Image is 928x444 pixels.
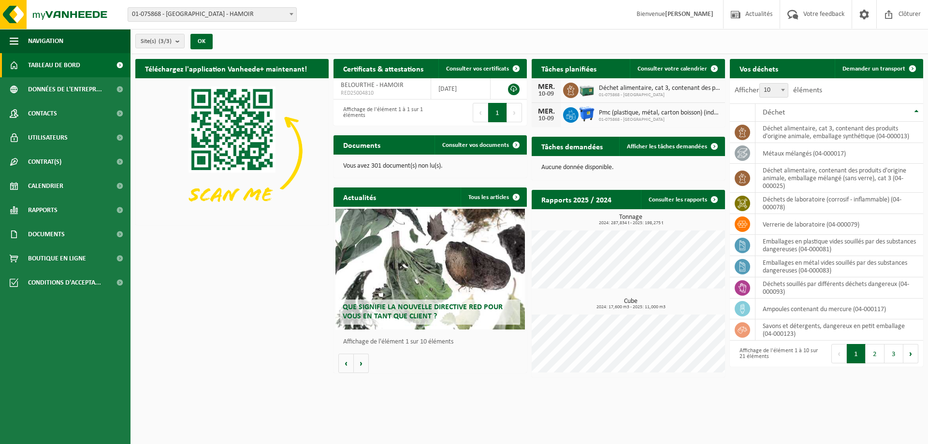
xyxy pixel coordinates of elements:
span: Données de l'entrepr... [28,77,102,101]
button: 3 [884,344,903,363]
span: 01-075868 - [GEOGRAPHIC_DATA] [599,117,720,123]
count: (3/3) [159,38,172,44]
span: Conditions d'accepta... [28,271,101,295]
h2: Rapports 2025 / 2024 [532,190,621,209]
a: Demander un transport [835,59,922,78]
button: Previous [831,344,847,363]
span: Boutique en ligne [28,246,86,271]
span: Consulter vos documents [442,142,509,148]
td: ampoules contenant du mercure (04-000117) [755,299,923,319]
button: 1 [847,344,866,363]
span: Navigation [28,29,63,53]
span: Rapports [28,198,58,222]
p: Affichage de l'élément 1 sur 10 éléments [343,339,522,345]
button: OK [190,34,213,49]
span: RED25004810 [341,89,423,97]
a: Consulter votre calendrier [630,59,724,78]
button: 2 [866,344,884,363]
span: Site(s) [141,34,172,49]
strong: [PERSON_NAME] [665,11,713,18]
img: Download de VHEPlus App [135,78,329,223]
button: Next [507,103,522,122]
span: BELOURTHE - HAMOIR [341,82,404,89]
p: Vous avez 301 document(s) non lu(s). [343,163,517,170]
span: Contrat(s) [28,150,61,174]
td: déchets souillés par différents déchets dangereux (04-000093) [755,277,923,299]
span: 01-075868 - BELOURTHE - HAMOIR [128,8,296,21]
span: Consulter votre calendrier [638,66,707,72]
h3: Tonnage [536,214,725,226]
td: déchets de laboratoire (corrosif - inflammable) (04-000078) [755,193,923,214]
img: WB-1100-HPE-BE-01 [579,106,595,122]
td: métaux mélangés (04-000017) [755,143,923,164]
a: Que signifie la nouvelle directive RED pour vous en tant que client ? [335,209,525,329]
span: Documents [28,222,65,246]
h2: Documents [333,135,390,154]
span: Calendrier [28,174,63,198]
span: 2024: 17,600 m3 - 2025: 11,000 m3 [536,305,725,310]
td: déchet alimentaire, contenant des produits d'origine animale, emballage mélangé (sans verre), cat... [755,164,923,193]
div: 10-09 [536,115,556,122]
span: Déchet alimentaire, cat 3, contenant des produits d'origine animale, emballage s... [599,85,720,92]
button: 1 [488,103,507,122]
a: Afficher les tâches demandées [619,137,724,156]
button: Next [903,344,918,363]
a: Tous les articles [461,187,526,207]
td: emballages en plastique vides souillés par des substances dangereuses (04-000081) [755,235,923,256]
div: Affichage de l'élément 1 à 10 sur 21 éléments [735,343,822,364]
div: MER. [536,83,556,91]
span: Tableau de bord [28,53,80,77]
a: Consulter vos documents [435,135,526,155]
h2: Tâches demandées [532,137,612,156]
span: 01-075868 - BELOURTHE - HAMOIR [128,7,297,22]
button: Site(s)(3/3) [135,34,185,48]
span: 10 [759,83,788,98]
div: MER. [536,108,556,115]
span: Contacts [28,101,57,126]
button: Volgende [354,354,369,373]
td: verrerie de laboratoire (04-000079) [755,214,923,235]
div: 10-09 [536,91,556,98]
span: 10 [760,84,788,97]
label: Afficher éléments [735,86,822,94]
span: Que signifie la nouvelle directive RED pour vous en tant que client ? [343,303,503,320]
span: Pmc (plastique, métal, carton boisson) (industriel) [599,109,720,117]
span: Utilisateurs [28,126,68,150]
button: Previous [473,103,488,122]
h3: Cube [536,298,725,310]
h2: Vos déchets [730,59,788,78]
span: 2024: 287,834 t - 2025: 198,275 t [536,221,725,226]
td: [DATE] [431,78,491,100]
h2: Téléchargez l'application Vanheede+ maintenant! [135,59,317,78]
span: Consulter vos certificats [446,66,509,72]
td: déchet alimentaire, cat 3, contenant des produits d'origine animale, emballage synthétique (04-00... [755,122,923,143]
span: Demander un transport [842,66,905,72]
a: Consulter les rapports [641,190,724,209]
span: 01-075868 - [GEOGRAPHIC_DATA] [599,92,720,98]
h2: Certificats & attestations [333,59,433,78]
td: savons et détergents, dangereux en petit emballage (04-000123) [755,319,923,341]
a: Consulter vos certificats [438,59,526,78]
p: Aucune donnée disponible. [541,164,715,171]
h2: Actualités [333,187,386,206]
h2: Tâches planifiées [532,59,606,78]
span: Déchet [763,109,785,116]
td: emballages en métal vides souillés par des substances dangereuses (04-000083) [755,256,923,277]
div: Affichage de l'élément 1 à 1 sur 1 éléments [338,102,425,123]
button: Vorige [338,354,354,373]
span: Afficher les tâches demandées [627,143,707,150]
img: PB-LB-0680-HPE-GN-01 [579,81,595,98]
